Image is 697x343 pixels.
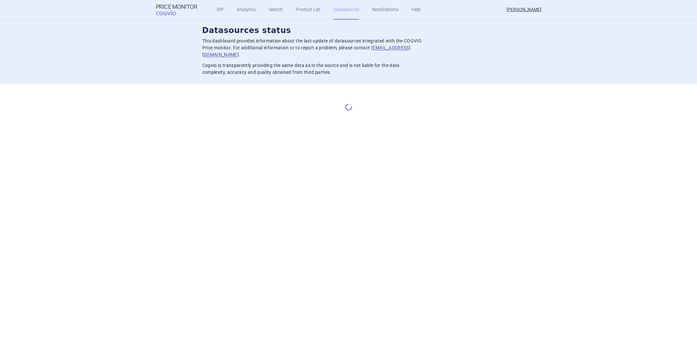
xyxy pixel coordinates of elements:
[156,10,185,15] span: COGVIO
[202,25,495,36] h2: Datasources status
[202,38,422,58] p: This dashboard provides information about the last update of datasources integrated with the COGV...
[156,4,197,16] a: Price MonitorCOGVIO
[202,45,411,57] a: [EMAIL_ADDRESS][DOMAIN_NAME]
[156,4,197,10] strong: Price Monitor
[202,62,422,76] p: Cogvio is transparently providing the same data as in the source and is not liable for the data c...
